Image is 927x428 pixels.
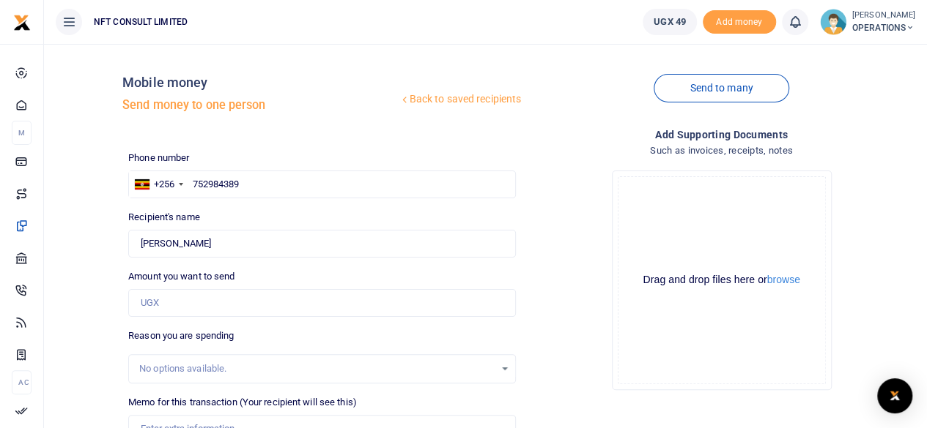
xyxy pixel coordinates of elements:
li: Toup your wallet [703,10,776,34]
li: M [12,121,32,145]
span: OPERATIONS [852,21,915,34]
span: UGX 49 [654,15,686,29]
div: Drag and drop files here or [618,273,825,287]
h5: Send money to one person [122,98,398,113]
div: +256 [154,177,174,192]
h4: Add supporting Documents [528,127,915,143]
input: UGX [128,289,516,317]
a: UGX 49 [643,9,697,35]
input: Loading name... [128,230,516,258]
li: Wallet ballance [637,9,703,35]
label: Memo for this transaction (Your recipient will see this) [128,395,357,410]
h4: Mobile money [122,75,398,91]
a: Send to many [654,74,788,102]
label: Amount you want to send [128,269,234,284]
img: profile-user [820,9,846,35]
h4: Such as invoices, receipts, notes [528,143,915,159]
button: browse [767,274,800,285]
label: Reason you are spending [128,328,234,343]
a: profile-user [PERSON_NAME] OPERATIONS [820,9,915,35]
div: No options available. [139,361,495,376]
div: File Uploader [612,170,832,390]
img: logo-small [13,14,31,31]
span: Add money [703,10,776,34]
label: Recipient's name [128,210,200,225]
a: Add money [703,15,776,26]
li: Ac [12,370,32,394]
small: [PERSON_NAME] [852,10,915,22]
span: NFT CONSULT LIMITED [88,15,193,29]
div: Uganda: +256 [129,171,188,198]
a: logo-small logo-large logo-large [13,16,31,27]
div: Open Intercom Messenger [877,378,912,413]
input: Enter phone number [128,170,516,198]
label: Phone number [128,151,189,165]
a: Back to saved recipients [399,86,522,113]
